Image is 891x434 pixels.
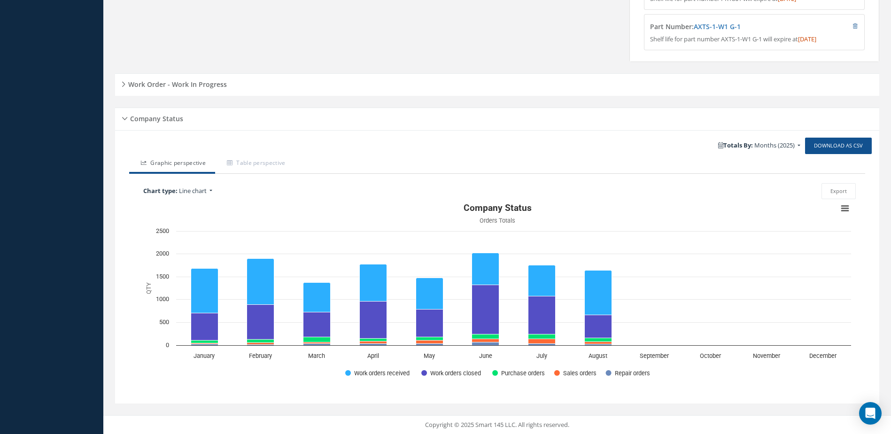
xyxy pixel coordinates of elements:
[303,342,331,344] path: March, 34. Sales orders.
[492,369,544,377] button: Show Purchase orders
[166,341,169,349] text: 0
[360,339,387,341] path: April, 63. Purchase orders.
[191,341,218,343] path: January, 65. Purchase orders.
[247,343,274,345] path: February, 45. Sales orders.
[718,141,753,149] b: Totals By:
[753,352,781,359] text: November
[247,345,274,346] path: February, 12. Repair orders.
[838,202,852,215] button: View chart menu, Company Status
[303,312,331,337] path: March, 551. Work orders closed.
[585,315,612,338] path: August, 503. Work orders closed.
[191,343,218,344] path: January, 23. Sales orders.
[606,369,651,377] button: Show Repair orders
[360,341,387,344] path: April, 49. Sales orders.
[694,22,741,31] a: AXTS-1-W1 G-1
[416,278,443,310] path: May, 688. Work orders received.
[821,183,856,200] button: Export
[303,344,331,346] path: March, 36. Repair orders.
[156,227,169,234] text: 2500
[191,313,218,341] path: January, 593. Work orders closed.
[480,217,515,224] text: Orders Totals
[640,352,669,359] text: September
[585,338,612,342] path: August, 82. Purchase orders.
[247,305,274,340] path: February, 764. Work orders closed.
[472,285,499,334] path: June, 1,079. Work orders closed.
[692,22,741,31] span: :
[143,186,178,195] b: Chart type:
[191,269,218,313] path: January, 980. Work orders received.
[360,264,387,302] path: April, 805. Work orders received.
[700,352,721,359] text: October
[589,352,607,359] text: August
[156,250,169,257] text: 2000
[464,202,532,213] text: Company Status
[416,310,443,337] path: May, 609. Work orders closed.
[554,369,596,377] button: Show Sales orders
[303,283,331,312] path: March, 648. Work orders received.
[125,77,227,89] h5: Work Order - Work In Progress
[650,23,803,31] h4: Part Number
[159,318,169,325] text: 500
[156,273,169,280] text: 1500
[528,265,556,296] path: July, 678. Work orders received.
[247,259,274,305] path: February, 1,011. Work orders received.
[247,340,274,343] path: February, 71. Purchase orders.
[303,337,331,342] path: March, 106. Purchase orders.
[179,186,207,195] span: Line chart
[585,271,612,315] path: August, 977. Work orders received.
[528,296,556,334] path: July, 829. Work orders closed.
[528,344,556,346] path: July, 34. Repair orders.
[139,199,856,387] svg: Interactive chart
[754,141,795,149] span: Months (2025)
[472,339,499,342] path: June, 66. Sales orders.
[809,352,837,359] text: December
[479,352,492,359] text: June
[421,369,481,377] button: Show Work orders closed
[367,352,379,359] text: April
[416,341,443,344] path: May, 79. Sales orders.
[472,253,499,285] path: June, 706. Work orders received.
[145,282,152,294] text: QTY
[536,352,547,359] text: July
[194,352,215,359] text: January
[805,138,872,154] a: Download as CSV
[360,302,387,339] path: April, 819. Work orders closed.
[345,369,411,377] button: Show Work orders received
[191,253,836,346] g: Work orders received, bar series 1 of 5 with 12 bars.
[713,139,805,153] a: Totals By: Months (2025)
[308,352,325,359] text: March
[859,402,882,425] div: Open Intercom Messenger
[424,352,435,359] text: May
[798,35,816,43] span: [DATE]
[472,342,499,346] path: June, 71. Repair orders.
[139,199,856,387] div: Company Status. Highcharts interactive chart.
[585,342,612,344] path: August, 53. Sales orders.
[416,337,443,341] path: May, 70. Purchase orders.
[650,35,858,44] p: Shelf life for part number AXTS-1-W1 G-1 will expire at
[528,334,556,339] path: July, 105. Purchase orders.
[416,344,443,346] path: May, 31. Repair orders.
[113,420,882,430] div: Copyright © 2025 Smart 145 LLC. All rights reserved.
[191,344,218,346] path: January, 25. Repair orders.
[191,285,836,346] g: Work orders closed, bar series 2 of 5 with 12 bars.
[528,339,556,344] path: July, 107. Sales orders.
[191,342,836,346] g: Repair orders, bar series 5 of 5 with 12 bars.
[215,154,294,174] a: Table perspective
[249,352,272,359] text: February
[585,344,612,346] path: August, 28. Repair orders.
[127,112,183,123] h5: Company Status
[139,184,368,198] a: Chart type: Line chart
[156,295,169,302] text: 1000
[472,334,499,339] path: June, 102. Purchase orders.
[360,344,387,346] path: April, 34. Repair orders.
[129,154,215,174] a: Graphic perspective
